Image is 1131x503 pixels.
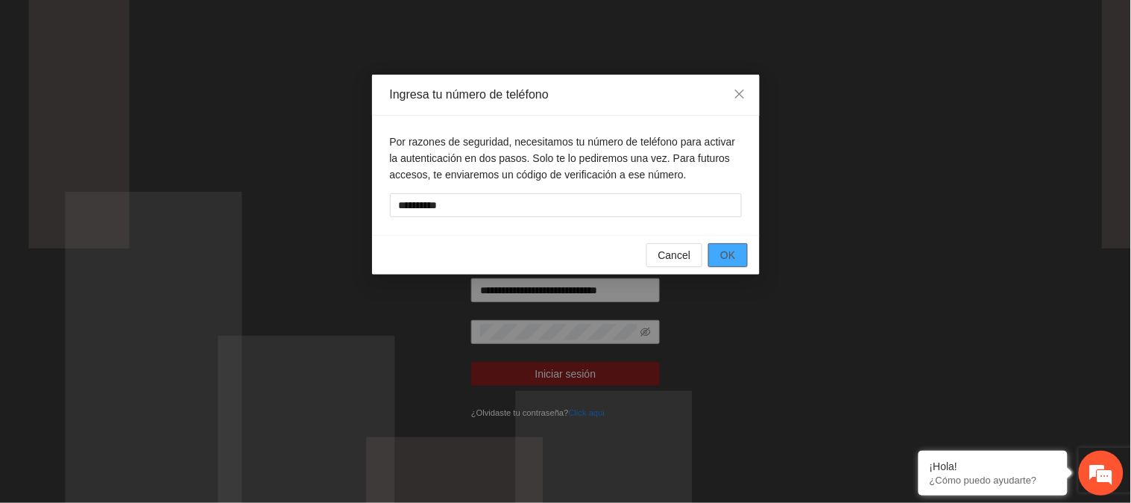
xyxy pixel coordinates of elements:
[390,134,742,183] p: Por razones de seguridad, necesitamos tu número de teléfono para activar la autenticación en dos ...
[245,7,280,43] div: Minimizar ventana de chat en vivo
[390,87,742,103] div: Ingresa tu número de teléfono
[734,88,746,100] span: close
[930,460,1056,472] div: ¡Hola!
[86,166,206,316] span: Estamos en línea.
[719,75,760,115] button: Close
[646,243,703,267] button: Cancel
[78,76,251,96] div: Chatee con nosotros ahora
[708,243,747,267] button: OK
[658,247,691,263] span: Cancel
[7,340,284,393] textarea: Escriba su mensaje y pulse “Intro”
[720,247,735,263] span: OK
[930,475,1056,486] p: ¿Cómo puedo ayudarte?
